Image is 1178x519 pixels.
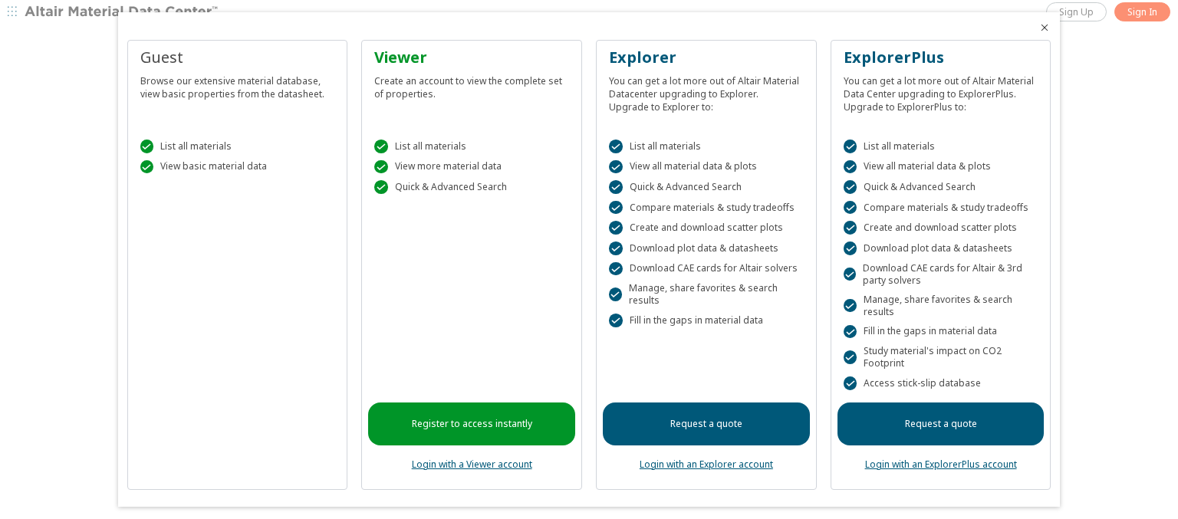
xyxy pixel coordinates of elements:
[609,287,622,301] div: 
[609,201,804,215] div: Compare materials & study tradeoffs
[865,458,1017,471] a: Login with an ExplorerPlus account
[844,325,1038,339] div: Fill in the gaps in material data
[609,47,804,68] div: Explorer
[1038,21,1051,34] button: Close
[140,140,335,153] div: List all materials
[844,180,857,194] div: 
[609,241,623,255] div: 
[844,160,1038,174] div: View all material data & plots
[609,180,623,194] div: 
[609,180,804,194] div: Quick & Advanced Search
[609,201,623,215] div: 
[412,458,532,471] a: Login with a Viewer account
[609,282,804,307] div: Manage, share favorites & search results
[844,201,857,215] div: 
[609,314,623,327] div: 
[374,68,569,100] div: Create an account to view the complete set of properties.
[844,68,1038,113] div: You can get a lot more out of Altair Material Data Center upgrading to ExplorerPlus. Upgrade to E...
[844,160,857,174] div: 
[374,180,569,194] div: Quick & Advanced Search
[609,221,623,235] div: 
[374,140,569,153] div: List all materials
[844,201,1038,215] div: Compare materials & study tradeoffs
[374,140,388,153] div: 
[374,47,569,68] div: Viewer
[844,47,1038,68] div: ExplorerPlus
[140,160,335,174] div: View basic material data
[609,241,804,255] div: Download plot data & datasheets
[609,262,804,276] div: Download CAE cards for Altair solvers
[609,262,623,276] div: 
[609,314,804,327] div: Fill in the gaps in material data
[640,458,773,471] a: Login with an Explorer account
[374,180,388,194] div: 
[609,221,804,235] div: Create and download scatter plots
[374,160,569,174] div: View more material data
[603,402,810,445] a: Request a quote
[844,241,1038,255] div: Download plot data & datasheets
[844,345,1038,370] div: Study material's impact on CO2 Footprint
[837,402,1045,445] a: Request a quote
[844,376,857,390] div: 
[609,140,623,153] div: 
[368,402,575,445] a: Register to access instantly
[140,68,335,100] div: Browse our extensive material database, view basic properties from the datasheet.
[844,140,857,153] div: 
[844,376,1038,390] div: Access stick-slip database
[844,241,857,255] div: 
[844,325,857,339] div: 
[609,160,623,174] div: 
[844,268,856,281] div: 
[140,47,335,68] div: Guest
[844,294,1038,318] div: Manage, share favorites & search results
[844,221,857,235] div: 
[844,262,1038,287] div: Download CAE cards for Altair & 3rd party solvers
[844,180,1038,194] div: Quick & Advanced Search
[844,140,1038,153] div: List all materials
[140,160,154,174] div: 
[609,140,804,153] div: List all materials
[374,160,388,174] div: 
[609,68,804,113] div: You can get a lot more out of Altair Material Datacenter upgrading to Explorer. Upgrade to Explor...
[844,350,857,364] div: 
[844,221,1038,235] div: Create and download scatter plots
[609,160,804,174] div: View all material data & plots
[844,299,857,313] div: 
[140,140,154,153] div: 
